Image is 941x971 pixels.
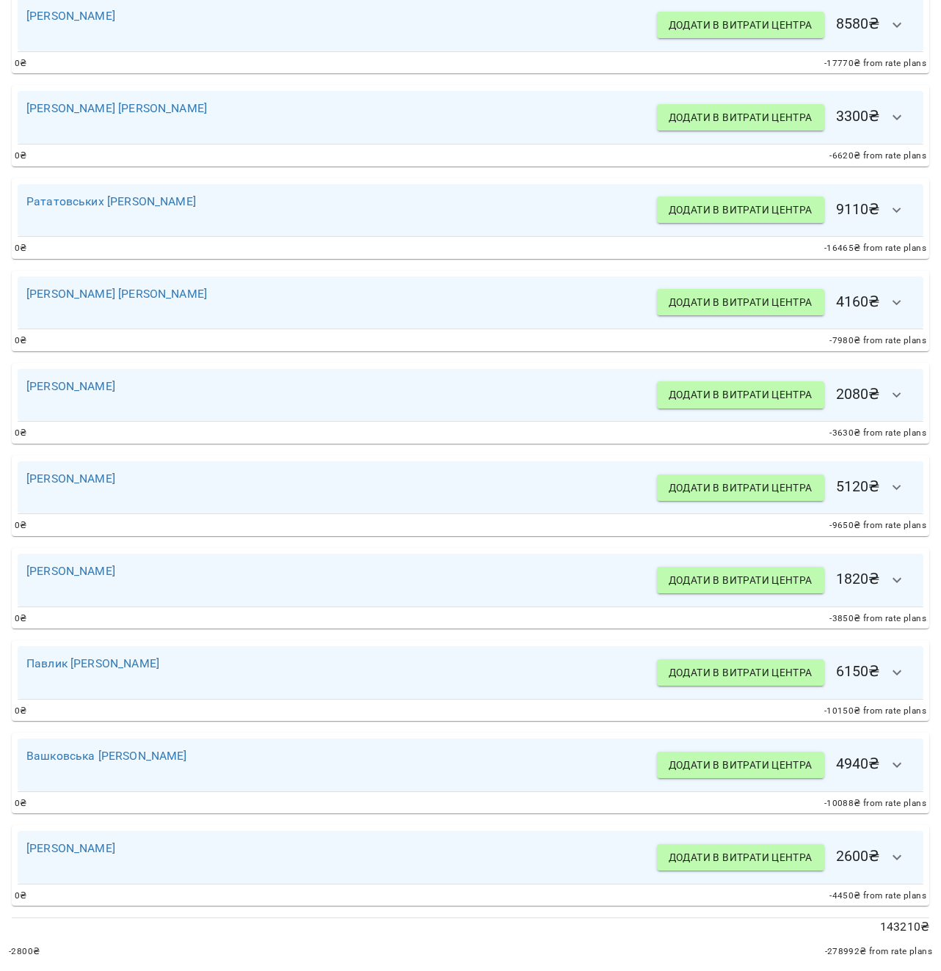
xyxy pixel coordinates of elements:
[657,378,915,413] h6: 2080 ₴
[669,201,813,219] span: Додати в витрати центра
[26,287,207,301] a: [PERSON_NAME] [PERSON_NAME]
[15,889,27,904] span: 0 ₴
[669,293,813,311] span: Додати в витрати центра
[26,564,115,578] a: [PERSON_NAME]
[657,470,915,505] h6: 5120 ₴
[657,289,824,315] button: Додати в витрати центра
[657,104,824,131] button: Додати в витрати центра
[12,918,929,936] p: 143210 ₴
[669,664,813,681] span: Додати в витрати центра
[669,756,813,774] span: Додати в витрати центра
[26,749,187,763] a: Вашковська [PERSON_NAME]
[9,945,40,959] span: -2800 ₴
[824,704,926,719] span: -10150 ₴ from rate plans
[15,56,27,71] span: 0 ₴
[657,285,915,320] h6: 4160 ₴
[15,612,27,626] span: 0 ₴
[15,519,27,533] span: 0 ₴
[829,149,926,164] span: -6620 ₴ from rate plans
[669,386,813,403] span: Додати в витрати центра
[657,197,824,223] button: Додати в витрати центра
[15,704,27,719] span: 0 ₴
[657,659,824,686] button: Додати в витрати центра
[15,241,27,256] span: 0 ₴
[657,474,824,501] button: Додати в витрати центра
[657,381,824,408] button: Додати в витрати центра
[657,567,824,593] button: Додати в витрати центра
[657,655,915,690] h6: 6150 ₴
[15,149,27,164] span: 0 ₴
[657,100,915,135] h6: 3300 ₴
[829,612,926,626] span: -3850 ₴ from rate plans
[26,379,115,393] a: [PERSON_NAME]
[26,656,159,670] a: Павлик [PERSON_NAME]
[669,479,813,497] span: Додати в витрати центра
[26,9,115,23] a: [PERSON_NAME]
[15,796,27,811] span: 0 ₴
[657,840,915,875] h6: 2600 ₴
[26,101,207,115] a: [PERSON_NAME] [PERSON_NAME]
[829,334,926,348] span: -7980 ₴ from rate plans
[824,796,926,811] span: -10088 ₴ from rate plans
[657,752,824,778] button: Додати в витрати центра
[26,194,196,208] a: Рататовських [PERSON_NAME]
[824,241,926,256] span: -16465 ₴ from rate plans
[657,7,915,43] h6: 8580 ₴
[15,426,27,441] span: 0 ₴
[657,563,915,598] h6: 1820 ₴
[15,334,27,348] span: 0 ₴
[26,472,115,485] a: [PERSON_NAME]
[669,571,813,589] span: Додати в витрати центра
[829,426,926,441] span: -3630 ₴ from rate plans
[829,519,926,533] span: -9650 ₴ from rate plans
[829,889,926,904] span: -4450 ₴ from rate plans
[657,193,915,228] h6: 9110 ₴
[824,56,926,71] span: -17770 ₴ from rate plans
[657,747,915,783] h6: 4940 ₴
[26,841,115,855] a: [PERSON_NAME]
[657,12,824,38] button: Додати в витрати центра
[825,945,932,959] span: -278992 ₴ from rate plans
[669,16,813,34] span: Додати в витрати центра
[669,109,813,126] span: Додати в витрати центра
[669,849,813,866] span: Додати в витрати центра
[657,844,824,871] button: Додати в витрати центра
